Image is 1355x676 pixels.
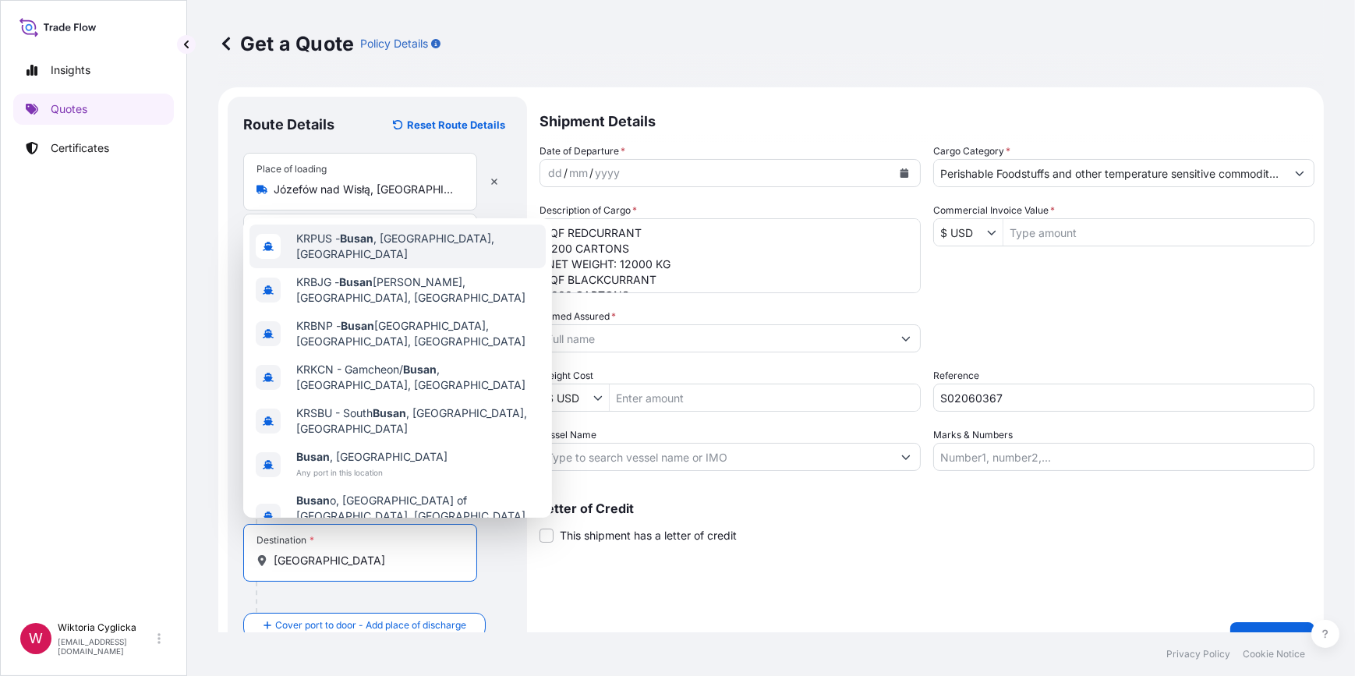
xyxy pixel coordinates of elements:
[243,218,552,518] div: Show suggestions
[610,384,920,412] input: Enter amount
[540,443,892,471] input: Type to search vessel name or IMO
[540,143,625,159] span: Date of Departure
[540,324,892,352] input: Full name
[407,117,505,133] p: Reset Route Details
[1243,648,1305,660] p: Cookie Notice
[339,275,373,288] b: Busan
[403,363,437,376] b: Busan
[933,203,1055,218] label: Commercial Invoice Value
[540,97,1314,143] p: Shipment Details
[568,164,589,182] div: month,
[933,143,1010,159] label: Cargo Category
[51,62,90,78] p: Insights
[29,631,43,646] span: W
[296,318,540,349] span: KRBNP - [GEOGRAPHIC_DATA], [GEOGRAPHIC_DATA], [GEOGRAPHIC_DATA]
[892,324,920,352] button: Show suggestions
[341,319,374,332] b: Busan
[892,161,917,186] button: Calendar
[296,450,330,463] b: Busan
[274,182,458,197] input: Place of loading
[593,390,609,405] button: Show suggestions
[58,637,154,656] p: [EMAIL_ADDRESS][DOMAIN_NAME]
[564,164,568,182] div: /
[296,405,540,437] span: KRSBU - South , [GEOGRAPHIC_DATA], [GEOGRAPHIC_DATA]
[275,618,466,633] span: Cover port to door - Add place of discharge
[589,164,593,182] div: /
[934,159,1286,187] input: Select a commodity type
[560,528,737,543] span: This shipment has a letter of credit
[274,553,458,568] input: Destination
[547,164,564,182] div: day,
[540,203,637,218] label: Description of Cargo
[243,214,477,242] input: Text to appear on certificate
[256,163,327,175] div: Place of loading
[58,621,154,634] p: Wiktoria Cyglicka
[540,368,593,384] label: Freight Cost
[360,36,428,51] p: Policy Details
[340,232,373,245] b: Busan
[593,164,621,182] div: year,
[296,362,540,393] span: KRKCN - Gamcheon/ , [GEOGRAPHIC_DATA], [GEOGRAPHIC_DATA]
[296,274,540,306] span: KRBJG - [PERSON_NAME], [GEOGRAPHIC_DATA], [GEOGRAPHIC_DATA]
[540,427,596,443] label: Vessel Name
[1286,159,1314,187] button: Show suggestions
[933,384,1314,412] input: Your internal reference
[373,406,406,419] b: Busan
[933,368,979,384] label: Reference
[1003,218,1314,246] input: Type amount
[51,101,87,117] p: Quotes
[987,225,1003,240] button: Show suggestions
[892,443,920,471] button: Show suggestions
[296,231,540,262] span: KRPUS - , [GEOGRAPHIC_DATA], [GEOGRAPHIC_DATA]
[243,115,334,134] p: Route Details
[934,218,987,246] input: Commercial Invoice Value
[51,140,109,156] p: Certificates
[296,465,448,480] span: Any port in this location
[540,384,593,412] input: Freight Cost
[256,534,314,547] div: Destination
[296,494,330,507] b: Busan
[933,427,1013,443] label: Marks & Numbers
[218,31,354,56] p: Get a Quote
[296,493,540,524] span: o, [GEOGRAPHIC_DATA] of [GEOGRAPHIC_DATA], [GEOGRAPHIC_DATA]
[1166,648,1230,660] p: Privacy Policy
[296,449,448,465] span: , [GEOGRAPHIC_DATA]
[1243,630,1302,646] p: Get a Quote
[540,502,1314,515] p: Letter of Credit
[933,443,1314,471] input: Number1, number2,...
[540,309,616,324] label: Named Assured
